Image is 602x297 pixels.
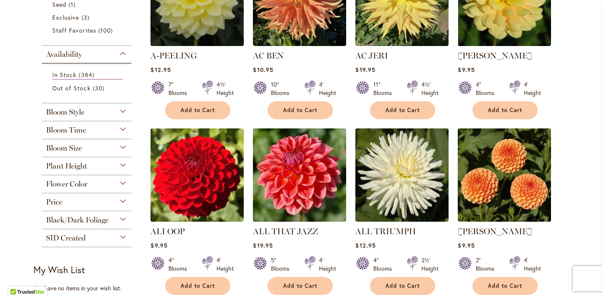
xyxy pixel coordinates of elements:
[458,40,551,48] a: AHOY MATEY
[355,241,375,249] span: $12.95
[370,277,435,295] button: Add to Cart
[271,80,294,97] div: 10" Blooms
[150,215,244,223] a: ALI OOP
[52,26,123,35] a: Staff Favorites
[46,125,86,135] span: Bloom Time
[253,66,273,74] span: $10.95
[168,256,192,273] div: 4" Blooms
[472,101,538,119] button: Add to Cart
[253,51,284,61] a: AC BEN
[165,101,230,119] button: Add to Cart
[217,256,234,273] div: 4' Height
[355,128,449,222] img: ALL TRIUMPH
[46,179,87,189] span: Flower Color
[52,13,123,22] a: Exclusive
[458,241,474,249] span: $9.95
[150,241,167,249] span: $9.95
[217,80,234,97] div: 4½' Height
[46,108,84,117] span: Bloom Style
[150,66,171,74] span: $12.95
[98,26,115,35] span: 100
[6,267,30,291] iframe: Launch Accessibility Center
[373,80,397,97] div: 11" Blooms
[46,197,62,207] span: Price
[421,256,439,273] div: 2½' Height
[46,233,86,243] span: SID Created
[476,256,499,273] div: 2" Blooms
[476,80,499,97] div: 4" Blooms
[488,282,522,289] span: Add to Cart
[355,66,375,74] span: $19.95
[150,226,185,236] a: ALI OOP
[253,241,273,249] span: $19.95
[52,71,77,79] span: In Stock
[168,80,192,97] div: 7" Blooms
[181,107,215,114] span: Add to Cart
[150,128,244,222] img: ALI OOP
[52,84,91,92] span: Out of Stock
[253,215,346,223] a: ALL THAT JAZZ
[355,215,449,223] a: ALL TRIUMPH
[421,80,439,97] div: 4½' Height
[165,277,230,295] button: Add to Cart
[268,101,333,119] button: Add to Cart
[46,143,82,153] span: Bloom Size
[458,66,474,74] span: $9.95
[355,226,416,236] a: ALL TRIUMPH
[150,40,244,48] a: A-Peeling
[33,264,85,276] strong: My Wish List
[458,128,551,222] img: AMBER QUEEN
[283,107,317,114] span: Add to Cart
[82,13,92,22] span: 3
[52,84,123,92] a: Out of Stock 30
[319,256,336,273] div: 4' Height
[181,282,215,289] span: Add to Cart
[488,107,522,114] span: Add to Cart
[268,277,333,295] button: Add to Cart
[93,84,107,92] span: 30
[373,256,397,273] div: 4" Blooms
[46,50,82,59] span: Availability
[370,101,435,119] button: Add to Cart
[458,215,551,223] a: AMBER QUEEN
[458,51,532,61] a: [PERSON_NAME]
[524,80,541,97] div: 4' Height
[355,40,449,48] a: AC Jeri
[150,51,197,61] a: A-PEELING
[46,161,87,171] span: Plant Height
[52,70,123,79] a: In Stock 384
[458,226,532,236] a: [PERSON_NAME]
[524,256,541,273] div: 4' Height
[52,13,79,21] span: Exclusive
[52,0,66,8] span: Seed
[253,128,346,222] img: ALL THAT JAZZ
[271,256,294,273] div: 5" Blooms
[283,282,317,289] span: Add to Cart
[33,284,145,292] div: You have no items in your wish list.
[319,80,336,97] div: 4' Height
[52,26,96,34] span: Staff Favorites
[253,40,346,48] a: AC BEN
[355,51,388,61] a: AC JERI
[472,277,538,295] button: Add to Cart
[46,215,109,225] span: Black/Dark Foliage
[385,107,420,114] span: Add to Cart
[79,70,96,79] span: 384
[253,226,318,236] a: ALL THAT JAZZ
[385,282,420,289] span: Add to Cart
